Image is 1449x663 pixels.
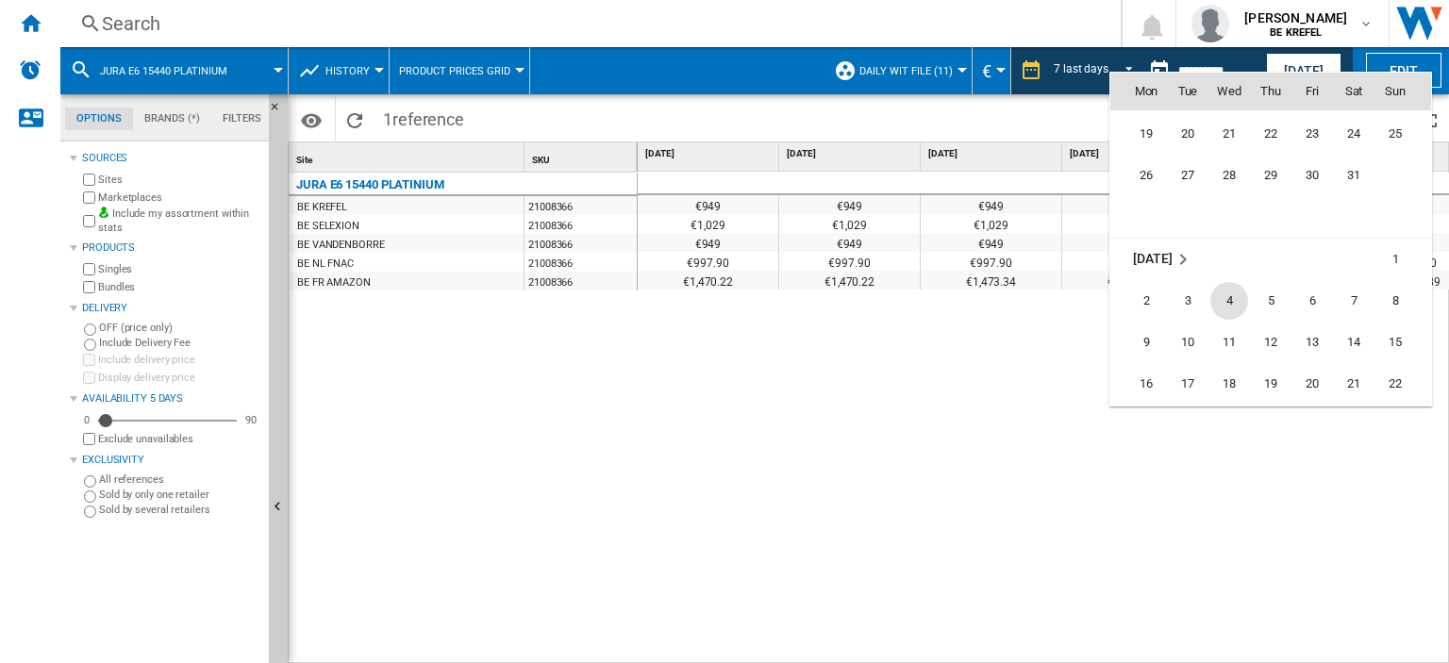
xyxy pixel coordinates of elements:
[1291,322,1333,363] td: Friday June 13 2025
[1127,282,1165,320] span: 2
[1110,155,1431,196] tr: Week 5
[1374,363,1431,405] td: Sunday June 22 2025
[1333,113,1374,155] td: Saturday May 24 2025
[1169,365,1207,403] span: 17
[1169,323,1207,361] span: 10
[1110,155,1167,196] td: Monday May 26 2025
[1252,282,1290,320] span: 5
[1291,73,1333,110] th: Fri
[1252,323,1290,361] span: 12
[1110,73,1167,110] th: Mon
[1376,115,1414,153] span: 25
[1167,280,1208,322] td: Tuesday June 3 2025
[1374,73,1431,110] th: Sun
[1167,322,1208,363] td: Tuesday June 10 2025
[1110,73,1431,406] md-calendar: Calendar
[1169,282,1207,320] span: 3
[1333,73,1374,110] th: Sat
[1210,282,1248,320] span: 4
[1374,113,1431,155] td: Sunday May 25 2025
[1127,323,1165,361] span: 9
[1127,157,1165,194] span: 26
[1208,155,1250,196] td: Wednesday May 28 2025
[1110,196,1431,239] tr: Week undefined
[1167,73,1208,110] th: Tue
[1250,322,1291,363] td: Thursday June 12 2025
[1376,240,1414,278] span: 1
[1167,363,1208,405] td: Tuesday June 17 2025
[1293,365,1331,403] span: 20
[1374,280,1431,322] td: Sunday June 8 2025
[1110,322,1431,363] tr: Week 3
[1127,115,1165,153] span: 19
[1167,113,1208,155] td: Tuesday May 20 2025
[1208,280,1250,322] td: Wednesday June 4 2025
[1291,155,1333,196] td: Friday May 30 2025
[1250,280,1291,322] td: Thursday June 5 2025
[1208,363,1250,405] td: Wednesday June 18 2025
[1167,155,1208,196] td: Tuesday May 27 2025
[1374,238,1431,280] td: Sunday June 1 2025
[1110,363,1167,405] td: Monday June 16 2025
[1169,115,1207,153] span: 20
[1169,157,1207,194] span: 27
[1127,365,1165,403] span: 16
[1210,157,1248,194] span: 28
[1291,113,1333,155] td: Friday May 23 2025
[1333,280,1374,322] td: Saturday June 7 2025
[1110,322,1167,363] td: Monday June 9 2025
[1250,155,1291,196] td: Thursday May 29 2025
[1208,113,1250,155] td: Wednesday May 21 2025
[1210,323,1248,361] span: 11
[1374,322,1431,363] td: Sunday June 15 2025
[1110,238,1431,280] tr: Week 1
[1293,323,1331,361] span: 13
[1333,322,1374,363] td: Saturday June 14 2025
[1335,157,1373,194] span: 31
[1110,280,1431,322] tr: Week 2
[1110,280,1167,322] td: Monday June 2 2025
[1293,157,1331,194] span: 30
[1110,238,1250,280] td: June 2025
[1376,365,1414,403] span: 22
[1252,115,1290,153] span: 22
[1210,115,1248,153] span: 21
[1291,280,1333,322] td: Friday June 6 2025
[1293,282,1331,320] span: 6
[1110,113,1167,155] td: Monday May 19 2025
[1335,323,1373,361] span: 14
[1333,155,1374,196] td: Saturday May 31 2025
[1335,115,1373,153] span: 24
[1133,251,1172,266] span: [DATE]
[1252,157,1290,194] span: 29
[1252,365,1290,403] span: 19
[1335,282,1373,320] span: 7
[1376,323,1414,361] span: 15
[1210,365,1248,403] span: 18
[1291,363,1333,405] td: Friday June 20 2025
[1376,282,1414,320] span: 8
[1208,73,1250,110] th: Wed
[1110,113,1431,155] tr: Week 4
[1250,113,1291,155] td: Thursday May 22 2025
[1208,322,1250,363] td: Wednesday June 11 2025
[1110,363,1431,405] tr: Week 4
[1250,73,1291,110] th: Thu
[1335,365,1373,403] span: 21
[1333,363,1374,405] td: Saturday June 21 2025
[1250,363,1291,405] td: Thursday June 19 2025
[1293,115,1331,153] span: 23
